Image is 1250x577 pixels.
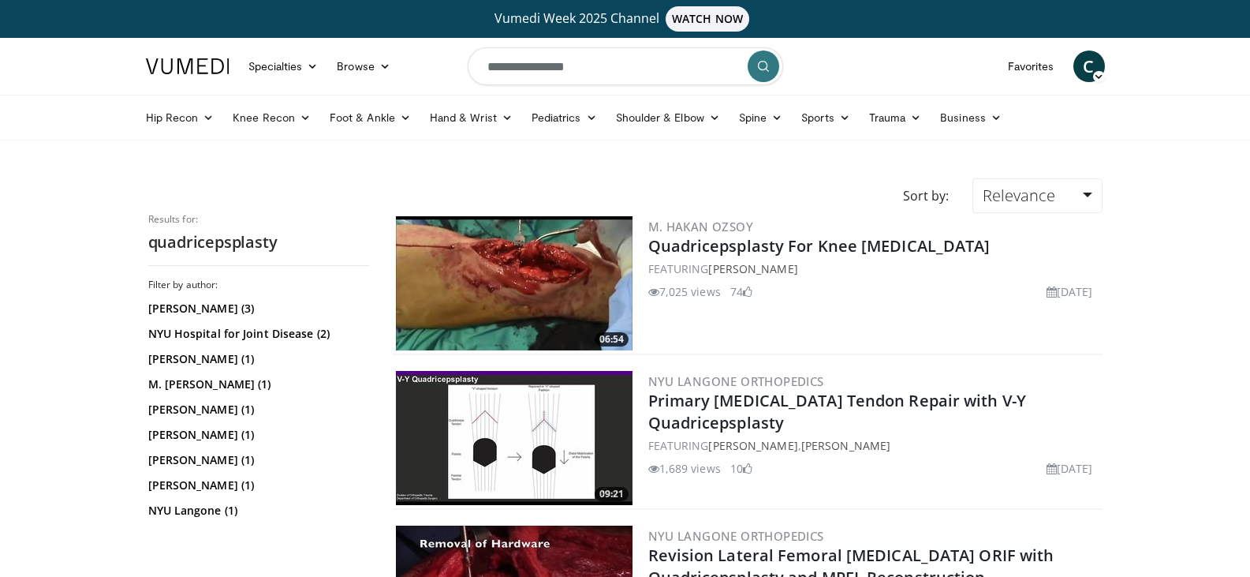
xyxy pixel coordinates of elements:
li: 1,689 views [648,460,721,477]
a: [PERSON_NAME] [708,438,797,453]
div: FEATURING , [648,437,1099,454]
p: Results for: [148,213,369,226]
h3: Filter by author: [148,279,369,291]
a: Pediatrics [522,102,606,133]
a: Primary [MEDICAL_DATA] Tendon Repair with V-Y Quadricepsplasty [648,390,1027,433]
h2: quadricepsplasty [148,232,369,253]
a: NYU Langone Orthopedics [648,373,824,389]
img: 4b5b69fe-fc79-4d4f-b5dd-17b029e3fdc7.300x170_q85_crop-smart_upscale.jpg [396,371,632,505]
a: [PERSON_NAME] [708,261,797,276]
li: 7,025 views [648,283,721,300]
a: [PERSON_NAME] (1) [148,427,365,443]
a: Browse [327,51,400,82]
a: Shoulder & Elbow [606,102,729,133]
span: 06:54 [595,332,629,347]
a: Sports [792,102,860,133]
li: [DATE] [1047,283,1093,300]
input: Search topics, interventions [468,47,783,85]
a: Vumedi Week 2025 ChannelWATCH NOW [148,6,1103,32]
a: [PERSON_NAME] (1) [148,351,365,367]
div: FEATURING [648,260,1099,277]
a: [PERSON_NAME] (1) [148,478,365,493]
a: M. Hakan Ozsoy [648,219,754,234]
li: [DATE] [1047,460,1093,477]
a: Knee Recon [223,102,320,133]
li: 74 [730,283,752,300]
a: [PERSON_NAME] (3) [148,301,365,317]
a: Favorites [998,51,1064,82]
a: Specialties [239,51,328,82]
span: Relevance [983,185,1055,206]
span: WATCH NOW [666,6,749,32]
a: C [1073,51,1105,82]
img: VuMedi Logo [146,58,229,74]
a: [PERSON_NAME] (1) [148,452,365,468]
a: M. [PERSON_NAME] (1) [148,377,365,392]
a: Spine [729,102,792,133]
a: 09:21 [396,371,632,505]
a: [PERSON_NAME] [801,438,890,453]
a: Hand & Wrist [420,102,522,133]
a: Quadricepsplasty For Knee [MEDICAL_DATA] [648,235,991,257]
a: 06:54 [396,216,632,350]
a: Trauma [860,102,931,133]
a: NYU Langone Orthopedics [648,528,824,544]
a: Foot & Ankle [320,102,420,133]
li: 10 [730,460,752,477]
div: Sort by: [891,178,961,213]
a: Relevance [972,178,1102,213]
a: NYU Langone (1) [148,503,365,519]
span: 09:21 [595,487,629,501]
a: Business [931,102,1011,133]
a: NYU Hospital for Joint Disease (2) [148,326,365,342]
a: [PERSON_NAME] (1) [148,402,365,418]
a: Hip Recon [136,102,224,133]
img: 50956ccb-5814-4b6b-bfb2-e5cdb7275605.300x170_q85_crop-smart_upscale.jpg [396,216,632,350]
